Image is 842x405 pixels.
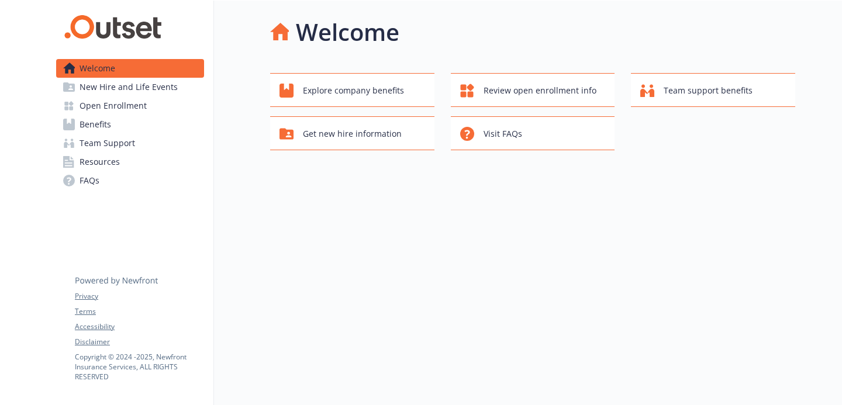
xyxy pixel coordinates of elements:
span: Resources [80,153,120,171]
span: New Hire and Life Events [80,78,178,96]
button: Explore company benefits [270,73,434,107]
span: Team Support [80,134,135,153]
a: Open Enrollment [56,96,204,115]
button: Team support benefits [631,73,795,107]
span: Welcome [80,59,115,78]
span: Explore company benefits [303,79,404,102]
span: Benefits [80,115,111,134]
span: Open Enrollment [80,96,147,115]
button: Get new hire information [270,116,434,150]
span: Team support benefits [664,79,753,102]
button: Review open enrollment info [451,73,615,107]
h1: Welcome [296,15,399,50]
a: Welcome [56,59,204,78]
a: New Hire and Life Events [56,78,204,96]
a: Team Support [56,134,204,153]
a: Disclaimer [75,337,203,347]
span: Review open enrollment info [484,79,596,102]
a: Benefits [56,115,204,134]
a: Privacy [75,291,203,302]
a: Terms [75,306,203,317]
p: Copyright © 2024 - 2025 , Newfront Insurance Services, ALL RIGHTS RESERVED [75,352,203,382]
a: FAQs [56,171,204,190]
button: Visit FAQs [451,116,615,150]
span: Get new hire information [303,123,402,145]
span: FAQs [80,171,99,190]
a: Resources [56,153,204,171]
a: Accessibility [75,321,203,332]
span: Visit FAQs [484,123,522,145]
